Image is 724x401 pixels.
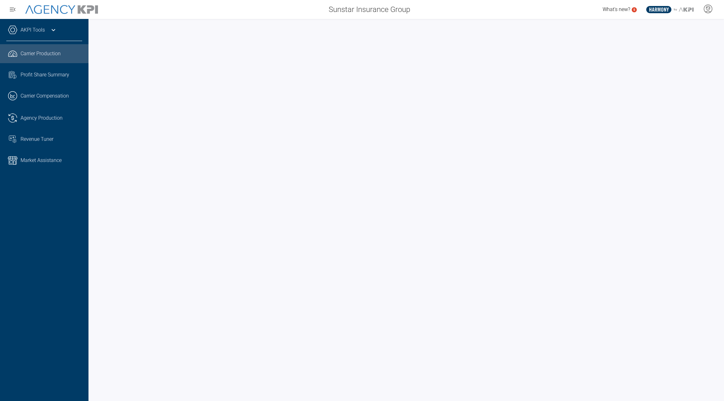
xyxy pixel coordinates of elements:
a: 5 [632,7,637,12]
span: Agency Production [21,114,63,122]
span: Market Assistance [21,157,62,164]
text: 5 [633,8,635,11]
span: Sunstar Insurance Group [329,4,410,15]
span: What's new? [603,6,630,12]
span: Carrier Compensation [21,92,69,100]
a: AKPI Tools [21,26,45,34]
img: AgencyKPI [25,5,98,14]
span: Carrier Production [21,50,61,57]
span: Profit Share Summary [21,71,69,79]
span: Revenue Tuner [21,135,53,143]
